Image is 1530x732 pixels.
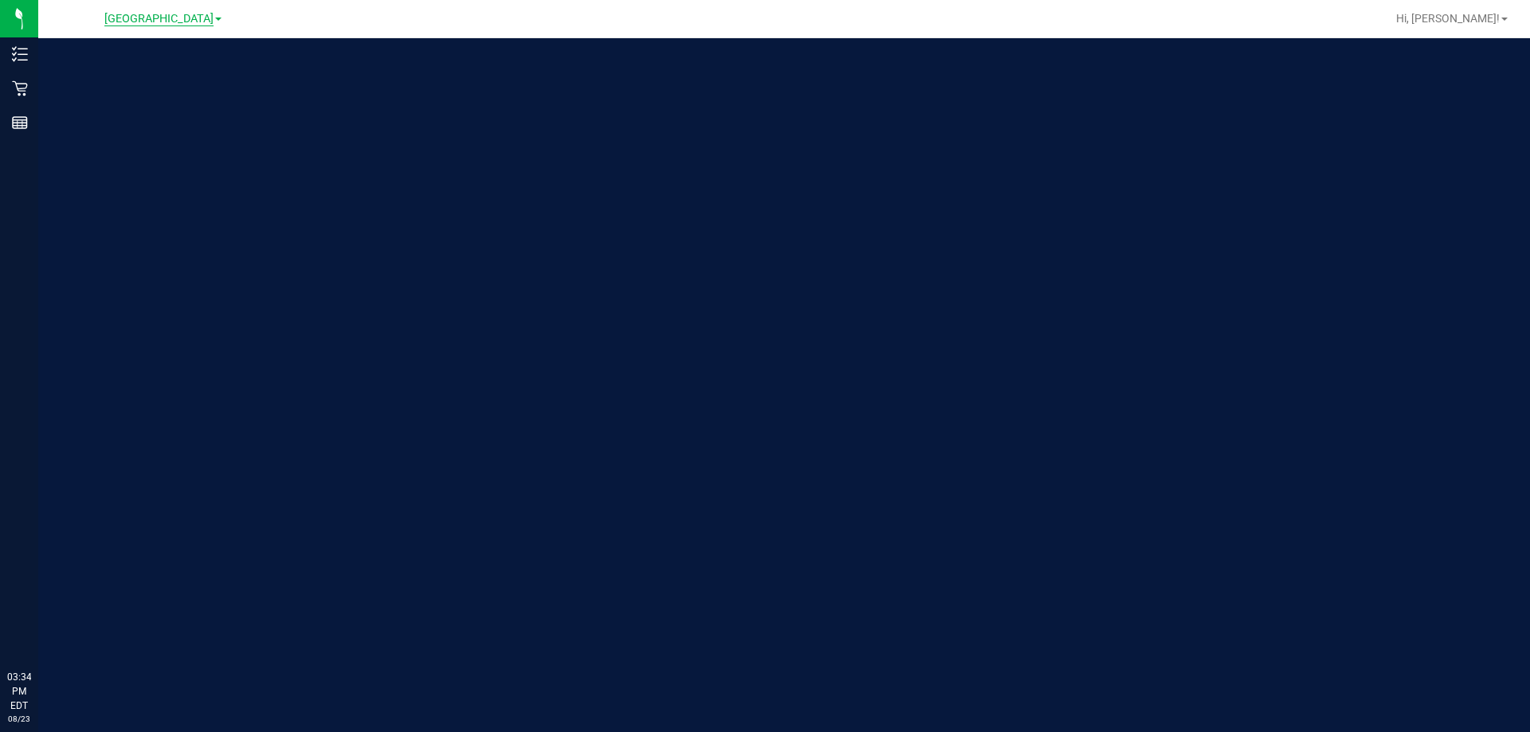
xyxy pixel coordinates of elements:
span: [GEOGRAPHIC_DATA] [104,12,214,26]
inline-svg: Retail [12,80,28,96]
inline-svg: Inventory [12,46,28,62]
p: 08/23 [7,713,31,725]
inline-svg: Reports [12,115,28,131]
p: 03:34 PM EDT [7,670,31,713]
span: Hi, [PERSON_NAME]! [1396,12,1500,25]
